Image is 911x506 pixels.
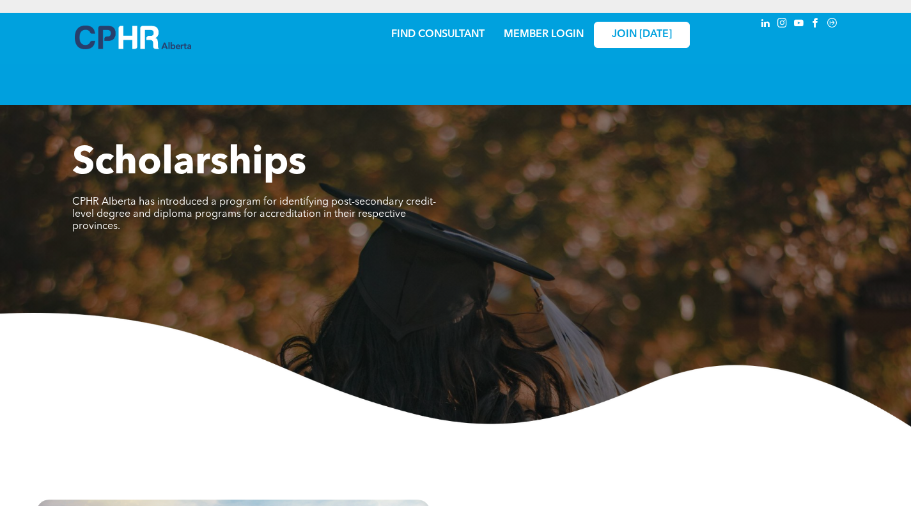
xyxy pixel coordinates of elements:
[504,29,584,40] a: MEMBER LOGIN
[825,16,839,33] a: Social network
[72,145,306,183] span: Scholarships
[594,22,690,48] a: JOIN [DATE]
[759,16,773,33] a: linkedin
[792,16,806,33] a: youtube
[809,16,823,33] a: facebook
[72,197,436,232] span: CPHR Alberta has introduced a program for identifying post-secondary credit-level degree and dipl...
[612,29,672,41] span: JOIN [DATE]
[775,16,790,33] a: instagram
[391,29,485,40] a: FIND CONSULTANT
[75,26,191,49] img: A blue and white logo for cp alberta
